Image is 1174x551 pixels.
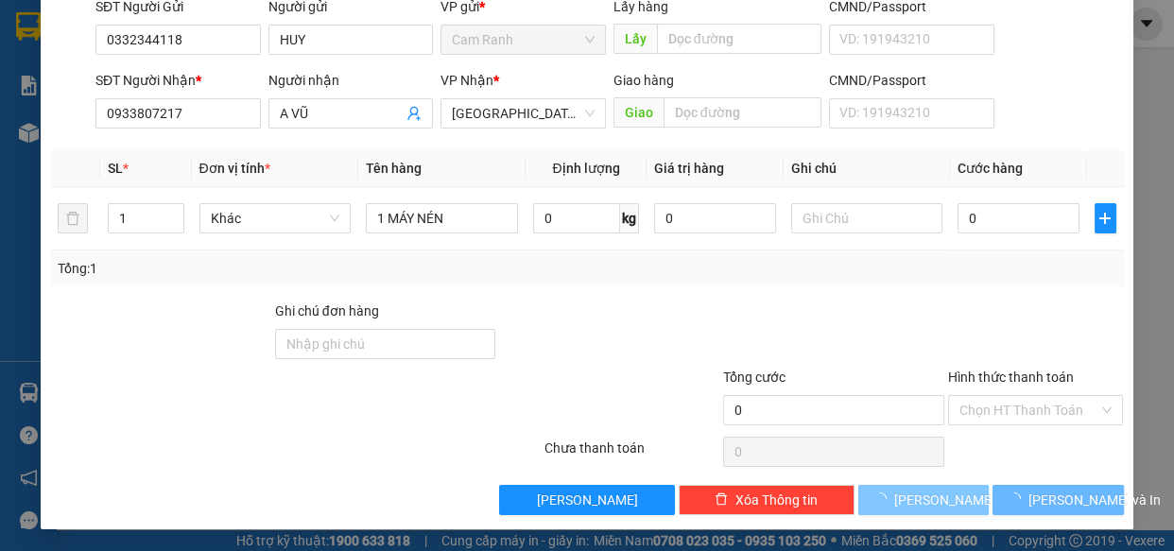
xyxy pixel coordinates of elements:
span: Giá trị hàng [654,161,724,176]
li: (c) 2017 [159,90,260,113]
span: [PERSON_NAME] [894,490,995,510]
input: Dọc đường [657,24,821,54]
span: Khác [211,204,340,232]
span: Xóa Thông tin [735,490,818,510]
span: kg [620,203,639,233]
button: [PERSON_NAME] [858,485,989,515]
button: [PERSON_NAME] [499,485,675,515]
div: Tổng: 1 [58,258,455,279]
span: Lấy [613,24,657,54]
input: Ghi Chú [791,203,943,233]
span: Giao hàng [613,73,674,88]
button: [PERSON_NAME] và In [993,485,1123,515]
th: Ghi chú [784,150,951,187]
b: [DOMAIN_NAME] [159,72,260,87]
div: Người nhận [268,70,434,91]
span: Cam Ranh [452,26,595,54]
span: [PERSON_NAME] [537,490,638,510]
button: plus [1095,203,1116,233]
input: 0 [654,203,776,233]
b: [PERSON_NAME] - Gửi khách hàng [116,27,188,181]
span: Cước hàng [958,161,1023,176]
span: SL [108,161,123,176]
span: loading [1008,492,1028,506]
span: delete [715,492,728,508]
span: Tên hàng [366,161,422,176]
span: plus [1096,211,1115,226]
b: [PERSON_NAME] - [PERSON_NAME] [24,122,107,309]
span: Tổng cước [723,370,786,385]
div: SĐT Người Nhận [95,70,261,91]
button: delete [58,203,88,233]
div: Chưa thanh toán [543,438,722,471]
span: [PERSON_NAME] và In [1028,490,1161,510]
span: Giao [613,97,664,128]
span: Đơn vị tính [199,161,270,176]
span: Định lượng [552,161,619,176]
span: Sài Gòn [452,99,595,128]
span: VP Nhận [440,73,493,88]
label: Hình thức thanh toán [948,370,1074,385]
button: deleteXóa Thông tin [679,485,855,515]
input: Dọc đường [664,97,821,128]
span: user-add [406,106,422,121]
label: Ghi chú đơn hàng [275,303,379,319]
span: loading [873,492,894,506]
img: logo.jpg [205,24,250,69]
input: VD: Bàn, Ghế [366,203,518,233]
div: CMND/Passport [829,70,994,91]
input: Ghi chú đơn hàng [275,329,495,359]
